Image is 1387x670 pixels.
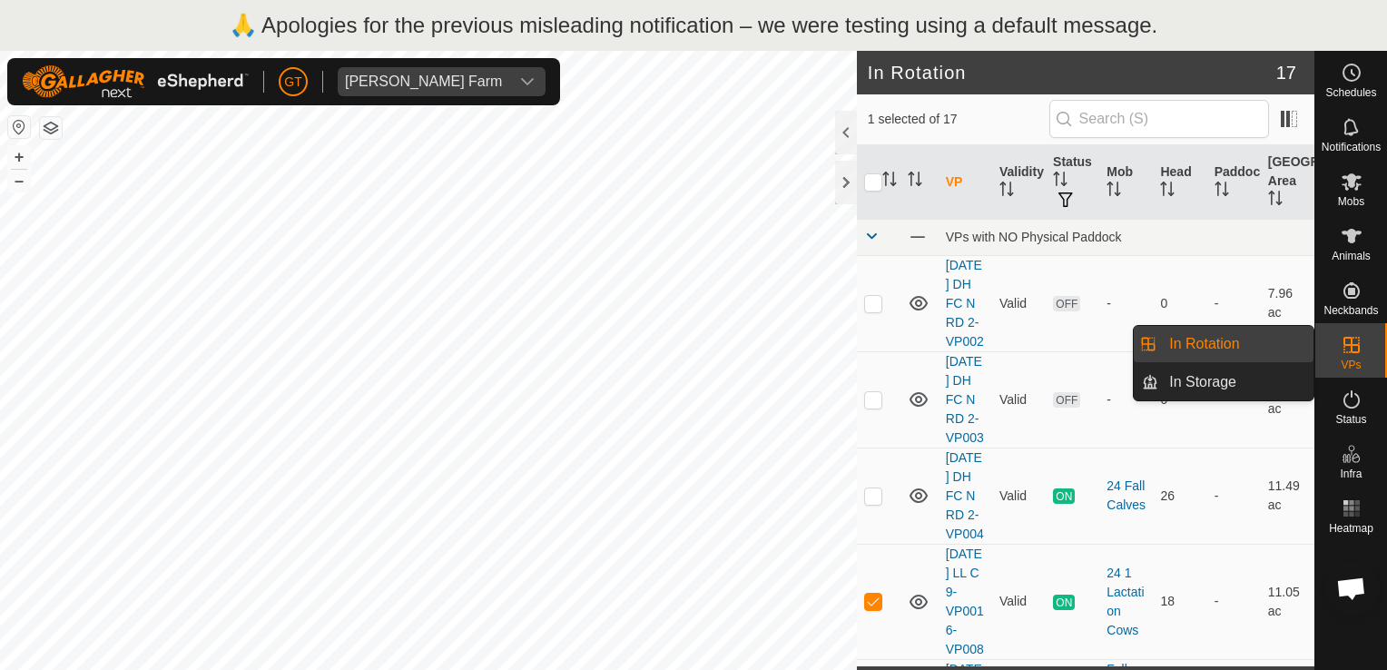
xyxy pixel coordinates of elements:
[1153,255,1206,351] td: 0
[1329,523,1373,534] span: Heatmap
[1107,477,1146,515] div: 24 Fall Calves
[992,544,1046,659] td: Valid
[1134,364,1313,400] li: In Storage
[1107,564,1146,640] div: 24 1 Lactation Cows
[284,73,301,92] span: GT
[1268,193,1283,208] p-sorticon: Activate to sort
[1261,255,1314,351] td: 7.96 ac
[338,67,509,96] span: Thoren Farm
[1207,544,1261,659] td: -
[946,354,984,445] a: [DATE] DH FC N RD 2-VP003
[1053,296,1080,311] span: OFF
[230,9,1158,42] p: 🙏 Apologies for the previous misleading notification – we were testing using a default message.
[868,110,1049,129] span: 1 selected of 17
[868,62,1276,84] h2: In Rotation
[1261,544,1314,659] td: 11.05 ac
[1261,145,1314,220] th: [GEOGRAPHIC_DATA] Area
[1215,184,1229,199] p-sorticon: Activate to sort
[992,145,1046,220] th: Validity
[22,65,249,98] img: Gallagher Logo
[1153,544,1206,659] td: 18
[1341,360,1361,370] span: VPs
[992,351,1046,448] td: Valid
[1053,174,1067,189] p-sorticon: Activate to sort
[1107,390,1146,409] div: -
[946,450,984,541] a: [DATE] DH FC N RD 2-VP004
[1107,184,1121,199] p-sorticon: Activate to sort
[1134,326,1313,362] li: In Rotation
[1107,294,1146,313] div: -
[1261,448,1314,544] td: 11.49 ac
[8,146,30,168] button: +
[1158,326,1313,362] a: In Rotation
[1153,145,1206,220] th: Head
[1325,87,1376,98] span: Schedules
[1322,142,1381,153] span: Notifications
[939,145,992,220] th: VP
[992,448,1046,544] td: Valid
[1335,414,1366,425] span: Status
[1153,448,1206,544] td: 26
[1332,251,1371,261] span: Animals
[1207,448,1261,544] td: -
[1053,488,1075,504] span: ON
[1323,305,1378,316] span: Neckbands
[40,117,62,139] button: Map Layers
[8,116,30,138] button: Reset Map
[1338,196,1364,207] span: Mobs
[1340,468,1362,479] span: Infra
[908,174,922,189] p-sorticon: Activate to sort
[1207,145,1261,220] th: Paddock
[1276,59,1296,86] span: 17
[1160,184,1175,199] p-sorticon: Activate to sort
[509,67,546,96] div: dropdown trigger
[882,174,897,189] p-sorticon: Activate to sort
[1169,371,1236,393] span: In Storage
[1046,145,1099,220] th: Status
[1158,364,1313,400] a: In Storage
[1169,333,1239,355] span: In Rotation
[1053,392,1080,408] span: OFF
[999,184,1014,199] p-sorticon: Activate to sort
[8,170,30,192] button: –
[1049,100,1269,138] input: Search (S)
[1324,561,1379,616] div: Open chat
[992,255,1046,351] td: Valid
[946,258,984,349] a: [DATE] DH FC N RD 2-VP002
[1099,145,1153,220] th: Mob
[1207,255,1261,351] td: -
[345,74,502,89] div: [PERSON_NAME] Farm
[946,547,984,656] a: [DATE] LL C 9-VP0016-VP008
[946,230,1307,244] div: VPs with NO Physical Paddock
[1053,595,1075,610] span: ON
